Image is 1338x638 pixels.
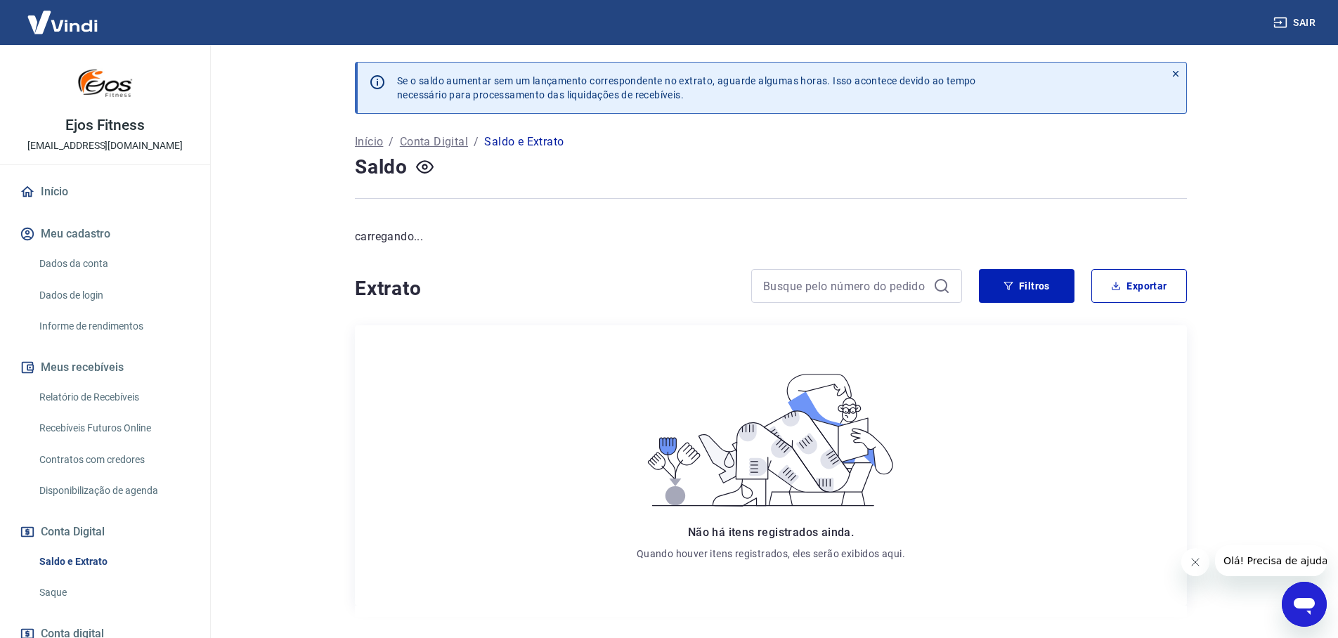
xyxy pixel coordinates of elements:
a: Início [17,176,193,207]
img: f9f87037-b612-4379-b4b8-ed35fc330cc9.jpeg [77,56,134,112]
a: Relatório de Recebíveis [34,383,193,412]
span: Não há itens registrados ainda. [688,526,854,539]
iframe: Mensagem da empresa [1215,545,1327,576]
h4: Saldo [355,153,408,181]
a: Saldo e Extrato [34,547,193,576]
button: Meus recebíveis [17,352,193,383]
a: Conta Digital [400,134,468,150]
a: Disponibilização de agenda [34,476,193,505]
button: Conta Digital [17,516,193,547]
p: / [389,134,394,150]
a: Saque [34,578,193,607]
button: Sair [1271,10,1321,36]
a: Contratos com credores [34,445,193,474]
a: Recebíveis Futuros Online [34,414,193,443]
a: Dados de login [34,281,193,310]
button: Meu cadastro [17,219,193,249]
button: Exportar [1091,269,1187,303]
p: Quando houver itens registrados, eles serão exibidos aqui. [637,547,905,561]
p: Se o saldo aumentar sem um lançamento correspondente no extrato, aguarde algumas horas. Isso acon... [397,74,976,102]
p: Ejos Fitness [65,118,145,133]
p: Saldo e Extrato [484,134,564,150]
h4: Extrato [355,275,734,303]
a: Dados da conta [34,249,193,278]
a: Início [355,134,383,150]
iframe: Fechar mensagem [1181,548,1209,576]
p: carregando... [355,228,1187,245]
span: Olá! Precisa de ajuda? [8,10,118,21]
iframe: Botão para abrir a janela de mensagens [1282,582,1327,627]
input: Busque pelo número do pedido [763,275,928,297]
img: Vindi [17,1,108,44]
p: / [474,134,479,150]
p: [EMAIL_ADDRESS][DOMAIN_NAME] [27,138,183,153]
a: Informe de rendimentos [34,312,193,341]
button: Filtros [979,269,1074,303]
